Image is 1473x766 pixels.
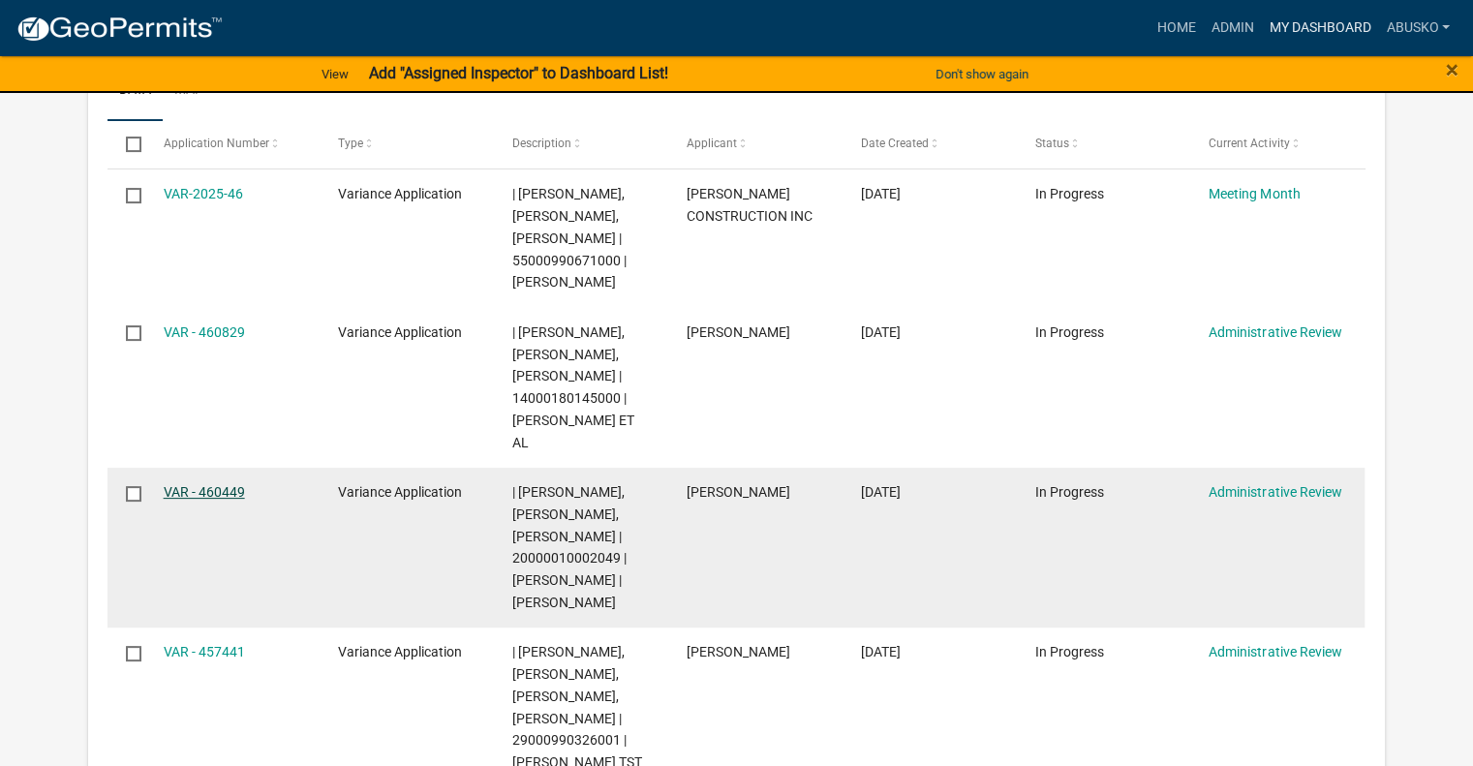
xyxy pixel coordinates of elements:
a: View [314,58,356,90]
button: Close [1446,58,1458,81]
a: Home [1149,10,1203,46]
datatable-header-cell: Description [493,121,667,168]
span: Variance Application [338,484,462,500]
span: In Progress [1034,186,1103,201]
a: My Dashboard [1261,10,1378,46]
a: abusko [1378,10,1458,46]
span: Date Created [860,137,928,150]
span: Sharon Phillips [686,644,789,659]
datatable-header-cell: Date Created [842,121,1016,168]
datatable-header-cell: Status [1016,121,1190,168]
span: × [1446,56,1458,83]
strong: Add "Assigned Inspector" to Dashboard List! [368,64,667,82]
span: In Progress [1034,484,1103,500]
datatable-header-cell: Application Number [144,121,319,168]
button: Don't show again [928,58,1036,90]
span: 07/31/2025 [860,644,900,659]
a: VAR-2025-46 [164,186,243,201]
span: Applicant [686,137,736,150]
a: VAR - 460829 [164,324,245,340]
span: Status [1034,137,1068,150]
span: EGGE CONSTRUCTION INC [686,186,812,224]
datatable-header-cell: Current Activity [1190,121,1365,168]
span: In Progress [1034,644,1103,659]
datatable-header-cell: Type [319,121,493,168]
span: 08/07/2025 [860,484,900,500]
a: VAR - 460449 [164,484,245,500]
span: In Progress [1034,324,1103,340]
span: Type [338,137,363,150]
a: Meeting Month [1209,186,1300,201]
a: Administrative Review [1209,324,1341,340]
span: Current Activity [1209,137,1289,150]
span: Todd Hummel [686,484,789,500]
span: | Amy Busko, Christopher LeClair, Kyle Westergard | 14000180145000 | BOBBIE JO FRANZKY ET AL [512,324,634,450]
a: Administrative Review [1209,644,1341,659]
span: Variance Application [338,186,462,201]
span: | Amy Busko, Christopher LeClair, Kyle Westergard | 55000990671000 | DEBERA K FREY [512,186,627,290]
span: Variance Application [338,324,462,340]
datatable-header-cell: Applicant [667,121,842,168]
a: Administrative Review [1209,484,1341,500]
a: VAR - 457441 [164,644,245,659]
span: Variance Application [338,644,462,659]
span: 08/07/2025 [860,324,900,340]
span: Description [512,137,571,150]
a: Admin [1203,10,1261,46]
span: 08/18/2025 [860,186,900,201]
span: Application Number [164,137,269,150]
span: | Amy Busko, Christopher LeClair, Kyle Westergard | 20000010002049 | TODD HUMMEL | STACEY HUMMEL [512,484,627,610]
datatable-header-cell: Select [107,121,144,168]
span: Curt Pederson [686,324,789,340]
